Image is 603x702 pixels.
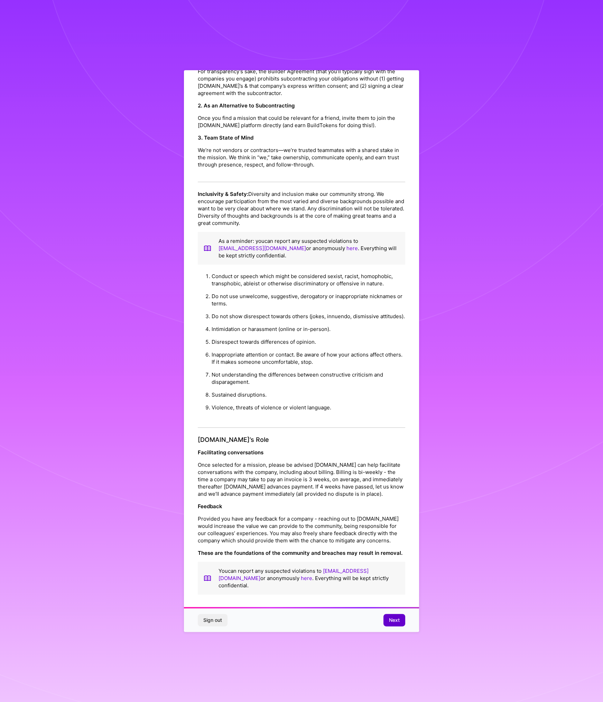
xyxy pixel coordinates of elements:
[198,614,228,626] button: Sign out
[203,568,212,589] img: book icon
[198,515,405,544] p: Provided you have any feedback for a company - reaching out to [DOMAIN_NAME] would increase the v...
[212,270,405,290] li: Conduct or speech which might be considered sexist, racist, homophobic, transphobic, ableist or o...
[219,568,400,589] p: You can report any suspected violations to or anonymously . Everything will be kept strictly conf...
[198,436,405,444] h4: [DOMAIN_NAME]’s Role
[198,191,248,197] strong: Inclusivity & Safety:
[212,290,405,310] li: Do not use unwelcome, suggestive, derogatory or inappropriate nicknames or terms.
[198,68,405,97] p: For transparency’s sake, the Builder Agreement (that you’ll typically sign with the companies you...
[198,550,402,557] strong: These are the foundations of the community and breaches may result in removal.
[212,335,405,348] li: Disrespect towards differences of opinion.
[198,146,405,168] p: We’re not vendors or contractors—we’re trusted teammates with a shared stake in the mission. We t...
[198,134,253,141] strong: 3. Team State of Mind
[198,190,405,227] p: Diversity and inclusion make our community strong. We encourage participation from the most varie...
[198,503,222,510] strong: Feedback
[203,617,222,624] span: Sign out
[212,323,405,335] li: Intimidation or harassment (online or in-person).
[219,237,400,259] p: As a reminder: you can report any suspected violations to or anonymously . Everything will be kep...
[203,237,212,259] img: book icon
[212,388,405,401] li: Sustained disruptions.
[383,614,405,626] button: Next
[198,114,405,129] p: Once you find a mission that could be relevant for a friend, invite them to join the [DOMAIN_NAME...
[212,401,405,414] li: Violence, threats of violence or violent language.
[198,449,263,456] strong: Facilitating conversations
[219,568,369,582] a: [EMAIL_ADDRESS][DOMAIN_NAME]
[198,102,295,109] strong: 2. As an Alternative to Subcontracting
[198,462,405,498] p: Once selected for a mission, please be advised [DOMAIN_NAME] can help facilitate conversations wi...
[212,348,405,368] li: Inappropriate attention or contact. Be aware of how your actions affect others. If it makes someo...
[389,617,400,624] span: Next
[212,310,405,323] li: Do not show disrespect towards others (jokes, innuendo, dismissive attitudes).
[219,245,306,252] a: [EMAIL_ADDRESS][DOMAIN_NAME]
[301,575,312,582] a: here
[212,368,405,388] li: Not understanding the differences between constructive criticism and disparagement.
[346,245,358,252] a: here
